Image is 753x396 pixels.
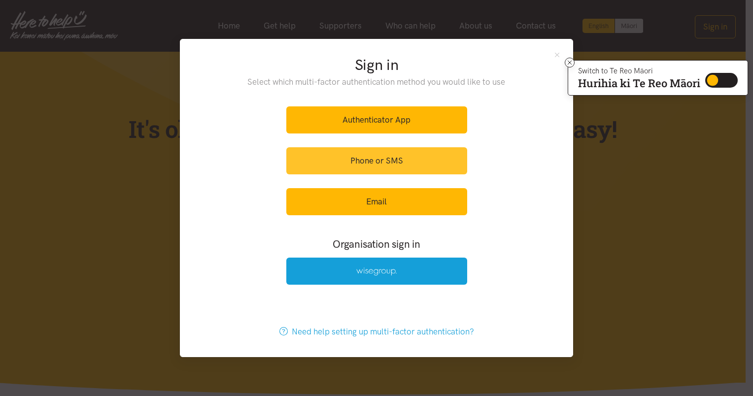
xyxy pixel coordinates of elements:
p: Hurihia ki Te Reo Māori [578,79,700,88]
button: Close [553,51,561,59]
a: Authenticator App [286,106,467,133]
p: Switch to Te Reo Māori [578,68,700,74]
a: Phone or SMS [286,147,467,174]
h3: Organisation sign in [259,237,494,251]
a: Email [286,188,467,215]
img: Wise Group [356,267,397,276]
a: Need help setting up multi-factor authentication? [269,318,484,345]
p: Select which multi-factor authentication method you would like to use [228,75,526,89]
h2: Sign in [228,55,526,75]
